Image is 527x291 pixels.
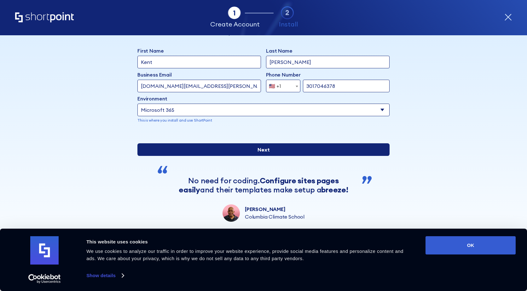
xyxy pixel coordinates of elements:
img: logo [30,236,59,265]
a: Show details [86,271,124,280]
a: Usercentrics Cookiebot - opens in a new window [17,274,72,283]
span: We use cookies to analyze our traffic in order to improve your website experience, provide social... [86,248,403,261]
button: OK [426,236,516,254]
div: This website uses cookies [86,238,411,246]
